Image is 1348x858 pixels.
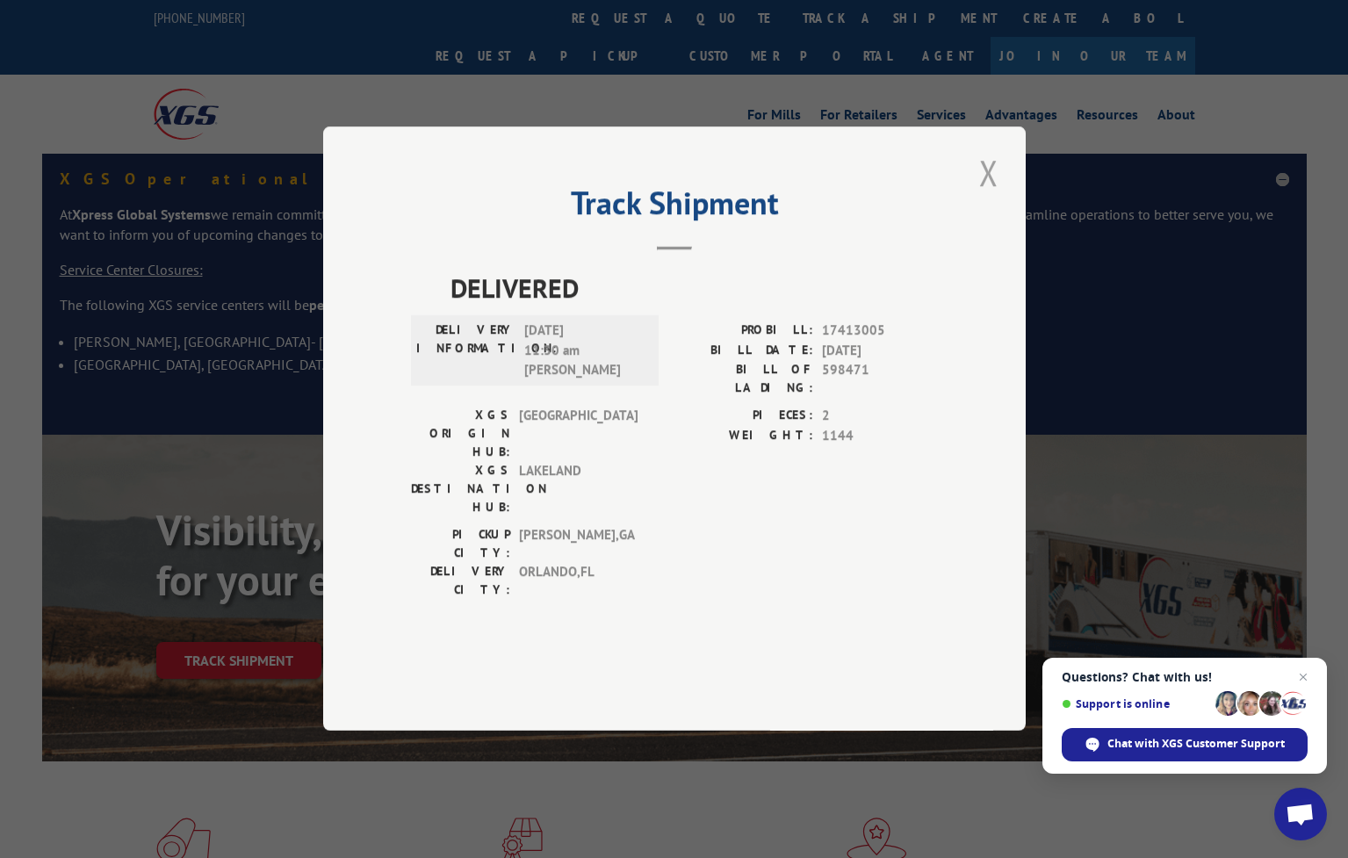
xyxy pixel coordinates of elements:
[519,407,638,462] span: [GEOGRAPHIC_DATA]
[519,526,638,563] span: [PERSON_NAME] , GA
[674,426,813,446] label: WEIGHT:
[451,269,938,308] span: DELIVERED
[822,321,938,342] span: 17413005
[411,526,510,563] label: PICKUP CITY:
[822,361,938,398] span: 598471
[519,462,638,517] span: LAKELAND
[1062,728,1308,761] span: Chat with XGS Customer Support
[1062,697,1209,710] span: Support is online
[822,407,938,427] span: 2
[411,462,510,517] label: XGS DESTINATION HUB:
[674,361,813,398] label: BILL OF LADING:
[1274,788,1327,840] a: Open chat
[416,321,515,381] label: DELIVERY INFORMATION:
[411,191,938,224] h2: Track Shipment
[674,341,813,361] label: BILL DATE:
[822,341,938,361] span: [DATE]
[519,563,638,600] span: ORLANDO , FL
[411,563,510,600] label: DELIVERY CITY:
[674,407,813,427] label: PIECES:
[411,407,510,462] label: XGS ORIGIN HUB:
[1062,670,1308,684] span: Questions? Chat with us!
[524,321,643,381] span: [DATE] 11:30 am [PERSON_NAME]
[674,321,813,342] label: PROBILL:
[822,426,938,446] span: 1144
[1107,736,1285,752] span: Chat with XGS Customer Support
[974,148,1004,197] button: Close modal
